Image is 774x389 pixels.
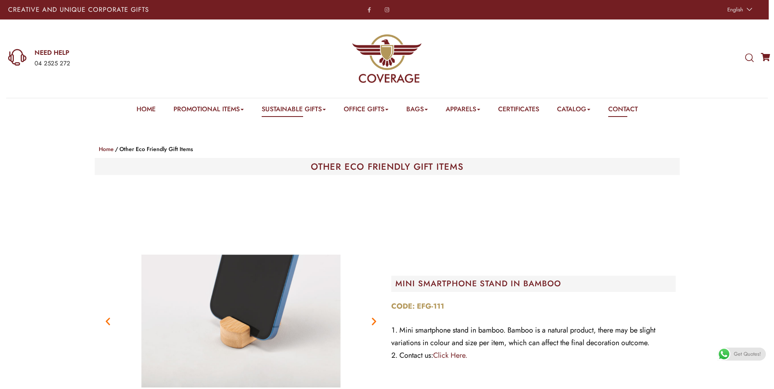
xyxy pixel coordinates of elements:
[103,316,113,326] div: Previous slide
[723,4,754,15] a: English
[99,162,676,171] h1: OTHER ECO FRIENDLY GIFT ITEMS
[734,348,761,361] span: Get Quotes!
[391,324,676,349] li: Mini smartphone stand in bamboo. Bamboo is a natural product, there may be slight variations in c...
[391,301,444,311] strong: CODE: EFG-111
[99,145,114,153] a: Home
[727,6,743,13] span: English
[369,316,379,326] div: Next slide
[557,104,590,117] a: Catalog
[114,144,193,154] li: Other Eco Friendly Gift Items
[498,104,539,117] a: Certificates
[433,350,467,361] a: Click Here.
[35,48,254,57] a: NEED HELP
[608,104,638,117] a: Contact
[137,104,156,117] a: Home
[35,58,254,69] div: 04 2525 272
[344,104,388,117] a: Office Gifts
[262,104,326,117] a: Sustainable Gifts
[8,6,306,13] p: Creative and Unique Corporate Gifts
[173,104,244,117] a: Promotional Items
[391,349,676,362] li: Contact us:
[406,104,428,117] a: Bags
[446,104,480,117] a: Apparels
[395,280,676,288] h2: MINI SMARTPHONE STAND IN BAMBOO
